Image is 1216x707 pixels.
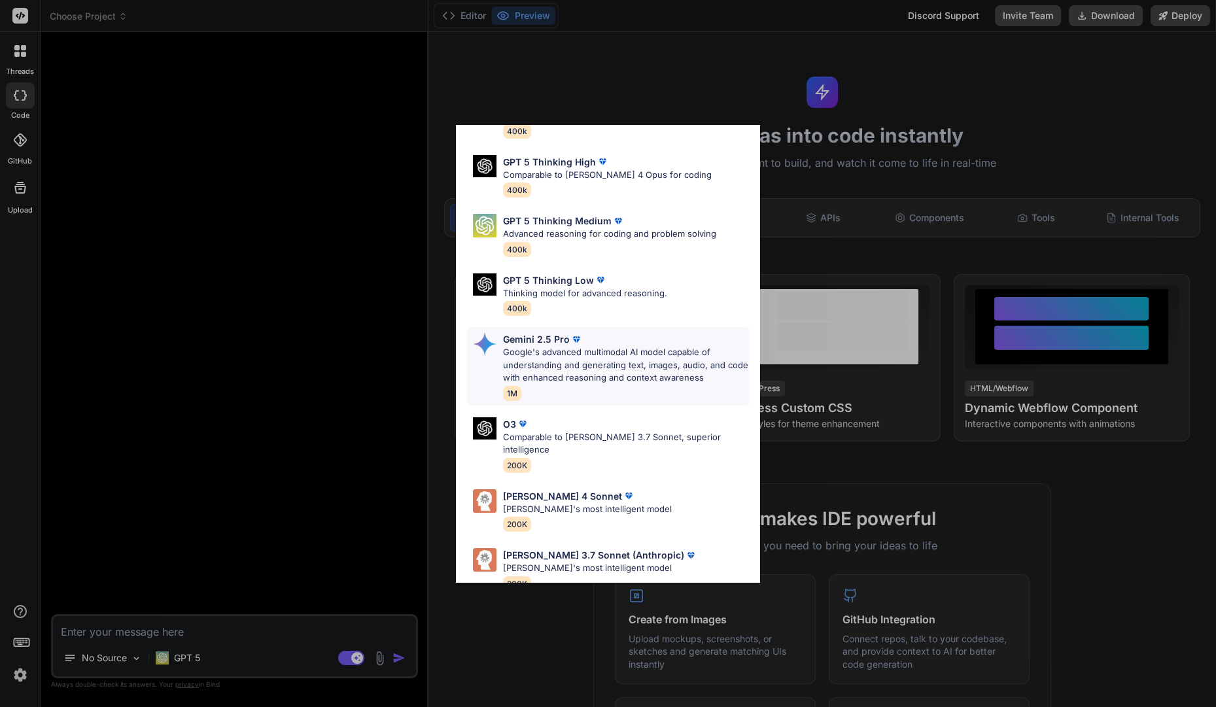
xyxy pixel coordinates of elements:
p: [PERSON_NAME] 4 Sonnet [503,489,622,503]
p: GPT 5 Thinking Low [503,273,594,287]
p: GPT 5 Thinking Medium [503,214,612,228]
img: premium [516,417,529,430]
img: premium [596,155,609,168]
img: Pick Models [473,489,496,513]
span: 400k [503,124,531,139]
img: Pick Models [473,548,496,572]
span: 400k [503,182,531,198]
p: [PERSON_NAME]'s most intelligent model [503,503,672,516]
span: 200K [503,458,531,473]
p: Advanced reasoning for coding and problem solving [503,228,716,241]
p: Gemini 2.5 Pro [503,332,570,346]
p: [PERSON_NAME] 3.7 Sonnet (Anthropic) [503,548,684,562]
p: [PERSON_NAME]'s most intelligent model [503,562,697,575]
img: Pick Models [473,155,496,178]
p: Google's advanced multimodal AI model capable of understanding and generating text, images, audio... [503,346,750,385]
span: 1M [503,386,521,401]
span: 400k [503,301,531,316]
p: Thinking model for advanced reasoning. [503,287,667,300]
p: O3 [503,417,516,431]
img: premium [570,333,583,346]
span: 200K [503,576,531,591]
span: 200K [503,517,531,532]
img: Pick Models [473,332,496,356]
p: GPT 5 Thinking High [503,155,596,169]
img: Pick Models [473,273,496,296]
img: premium [684,549,697,562]
img: premium [612,215,625,228]
img: Pick Models [473,417,496,440]
p: Comparable to [PERSON_NAME] 3.7 Sonnet, superior intelligence [503,431,750,457]
span: 400k [503,242,531,257]
img: Pick Models [473,214,496,237]
img: premium [622,489,635,502]
p: Comparable to [PERSON_NAME] 4 Opus for coding [503,169,712,182]
img: premium [594,273,607,286]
